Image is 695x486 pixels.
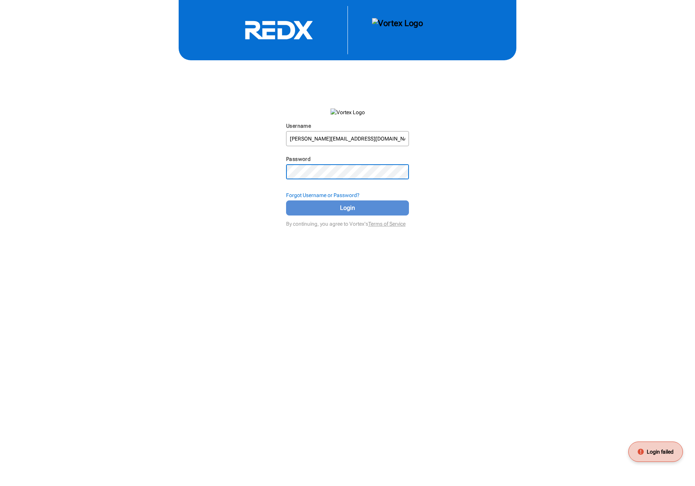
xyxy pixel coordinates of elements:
[286,200,409,215] button: Login
[295,203,400,212] span: Login
[647,448,674,455] span: Login failed
[286,191,409,199] div: Forgot Username or Password?
[286,156,311,162] label: Password
[331,109,365,116] img: Vortex Logo
[286,217,409,228] div: By continuing, you agree to Vortex's
[222,20,335,40] svg: RedX Logo
[372,18,423,42] img: Vortex Logo
[368,221,406,227] a: Terms of Service
[286,192,360,198] strong: Forgot Username or Password?
[286,123,311,129] label: Username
